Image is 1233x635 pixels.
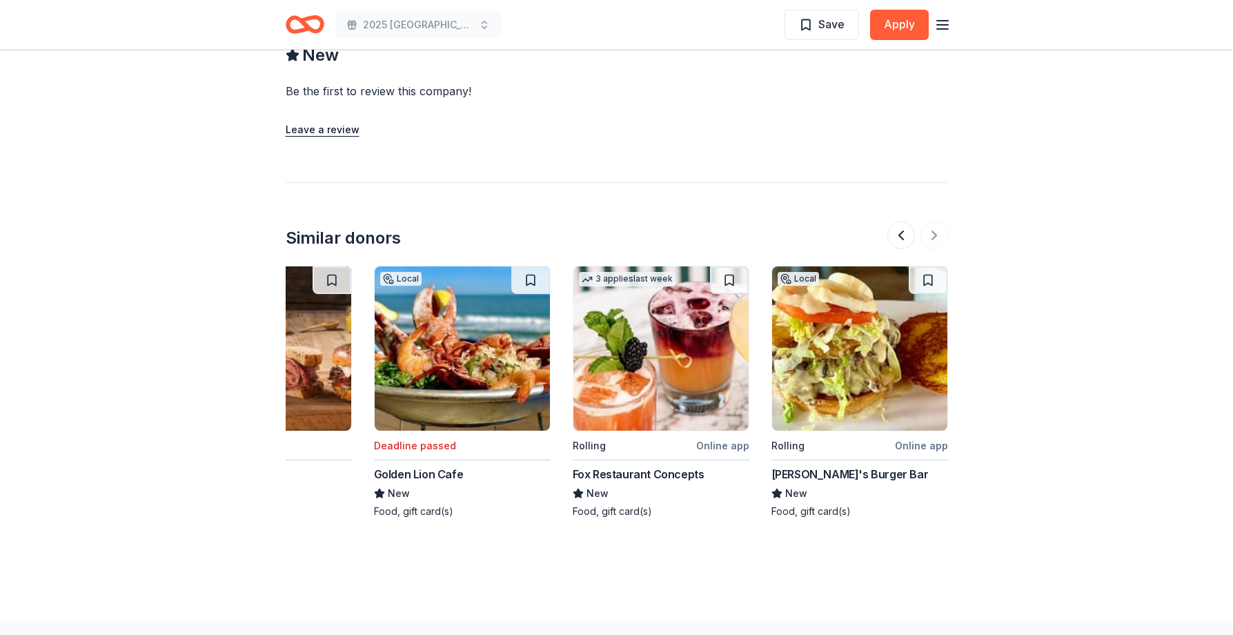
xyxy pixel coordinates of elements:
div: Food, gift card(s) [771,505,948,518]
div: Online app [895,437,948,454]
div: Deadline passed [374,438,456,454]
img: Image for Beth's Burger Bar [772,266,947,431]
img: Image for Fox Restaurant Concepts [573,266,749,431]
div: Food, gift card(s) [573,505,749,518]
button: Apply [870,10,929,40]
a: Image for Beth's Burger BarLocalRollingOnline app[PERSON_NAME]'s Burger BarNewFood, gift card(s) [771,266,948,518]
div: Rolling [771,438,805,454]
button: 2025 [GEOGRAPHIC_DATA], [GEOGRAPHIC_DATA] 449th Bomb Group WWII Reunion [335,11,501,39]
div: Rolling [573,438,606,454]
div: Fox Restaurant Concepts [573,466,704,482]
div: Be the first to review this company! [286,83,639,99]
div: Local [380,272,422,286]
div: Local [778,272,819,286]
a: Image for Fox Restaurant Concepts3 applieslast weekRollingOnline appFox Restaurant ConceptsNewFoo... [573,266,749,518]
div: Similar donors [286,227,401,249]
div: [PERSON_NAME]'s Burger Bar [771,466,929,482]
button: Leave a review [286,121,359,138]
div: Food, gift card(s) [374,505,551,518]
div: 3 applies last week [579,272,675,286]
div: Online app [696,437,749,454]
a: Home [286,8,324,41]
span: New [388,485,410,502]
span: 2025 [GEOGRAPHIC_DATA], [GEOGRAPHIC_DATA] 449th Bomb Group WWII Reunion [363,17,473,33]
a: Image for Golden Lion CafeLocalDeadline passedGolden Lion CafeNewFood, gift card(s) [374,266,551,518]
button: Save [785,10,859,40]
span: New [785,485,807,502]
span: New [302,44,339,66]
div: Golden Lion Cafe [374,466,464,482]
span: Save [818,15,845,33]
img: Image for Golden Lion Cafe [375,266,550,431]
span: New [586,485,609,502]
